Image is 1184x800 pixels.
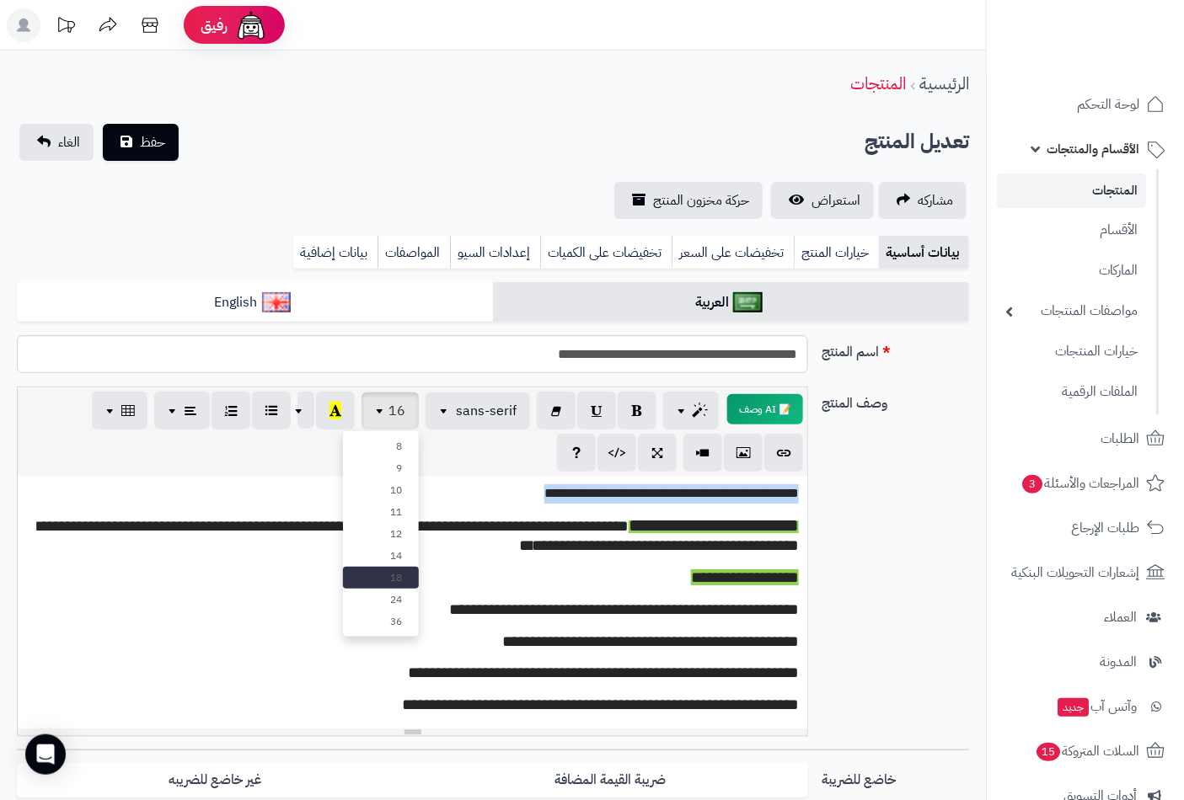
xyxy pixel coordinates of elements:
h2: تعديل المنتج [865,125,969,159]
span: الغاء [58,132,80,152]
span: 3 [1022,475,1042,493]
a: حركة مخزون المنتج [614,182,763,219]
span: حفظ [140,132,165,152]
a: الطلبات [997,419,1174,459]
a: المراجعات والأسئلة3 [997,463,1174,504]
span: 16 [388,401,405,421]
a: 9 [343,457,419,479]
label: ضريبة القيمة المضافة [413,763,808,797]
a: 18 [343,567,419,589]
img: العربية [733,292,763,312]
a: استعراض [771,182,874,219]
span: طلبات الإرجاع [1071,516,1139,540]
a: English [17,282,493,323]
span: استعراض [812,190,860,211]
a: طلبات الإرجاع [997,508,1174,548]
span: الطلبات [1101,427,1139,451]
span: العملاء [1104,605,1137,629]
span: المدونة [1100,650,1137,674]
a: 11 [343,501,419,523]
a: الغاء [19,124,94,161]
a: 24 [343,589,419,611]
label: اسم المنتج [815,335,976,362]
img: English [262,292,292,312]
span: إشعارات التحويلات البنكية [1011,561,1139,584]
a: 14 [343,545,419,567]
a: 12 [343,523,419,545]
span: السلات المتروكة [1035,739,1139,763]
a: لوحة التحكم [997,84,1174,125]
a: تحديثات المنصة [45,8,87,46]
a: بيانات أساسية [879,236,969,269]
a: مشاركه [879,182,967,219]
a: 36 [343,611,419,632]
span: رفيق [201,15,228,35]
a: العربية [493,282,969,323]
label: وصف المنتج [815,387,976,413]
a: المدونة [997,642,1174,682]
span: الأقسام والمنتجات [1047,137,1139,161]
a: إعدادات السيو [450,236,540,269]
a: الملفات الرقمية [997,374,1146,410]
a: مواصفات المنتجات [997,293,1146,329]
span: حركة مخزون المنتج [653,190,749,211]
a: تخفيضات على السعر [672,236,794,269]
a: السلات المتروكة15 [997,731,1174,771]
a: إشعارات التحويلات البنكية [997,552,1174,593]
a: 8 [343,435,419,457]
a: العملاء [997,597,1174,637]
a: الأقسام [997,212,1146,248]
button: حفظ [103,124,179,161]
button: sans-serif [426,392,530,429]
span: مشاركه [918,190,953,211]
span: وآتس آب [1056,695,1137,718]
a: بيانات إضافية [293,236,378,269]
label: خاضع للضريبة [815,763,976,790]
label: غير خاضع للضريبه [17,763,412,797]
button: 📝 AI وصف [727,394,803,424]
a: المنتجات [997,173,1146,208]
span: لوحة التحكم [1077,93,1139,116]
a: المواصفات [378,236,450,269]
img: ai-face.png [234,8,268,42]
span: 15 [1037,743,1060,761]
span: جديد [1058,698,1089,717]
a: الماركات [997,253,1146,289]
a: وآتس آبجديد [997,686,1174,727]
a: 10 [343,479,419,501]
a: الرئيسية [919,71,969,96]
div: Open Intercom Messenger [25,734,66,775]
button: 16 [362,392,419,429]
a: المنتجات [850,71,906,96]
span: المراجعات والأسئلة [1021,472,1139,495]
a: خيارات المنتج [794,236,879,269]
a: خيارات المنتجات [997,333,1146,370]
a: تخفيضات على الكميات [540,236,672,269]
span: sans-serif [456,401,517,421]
